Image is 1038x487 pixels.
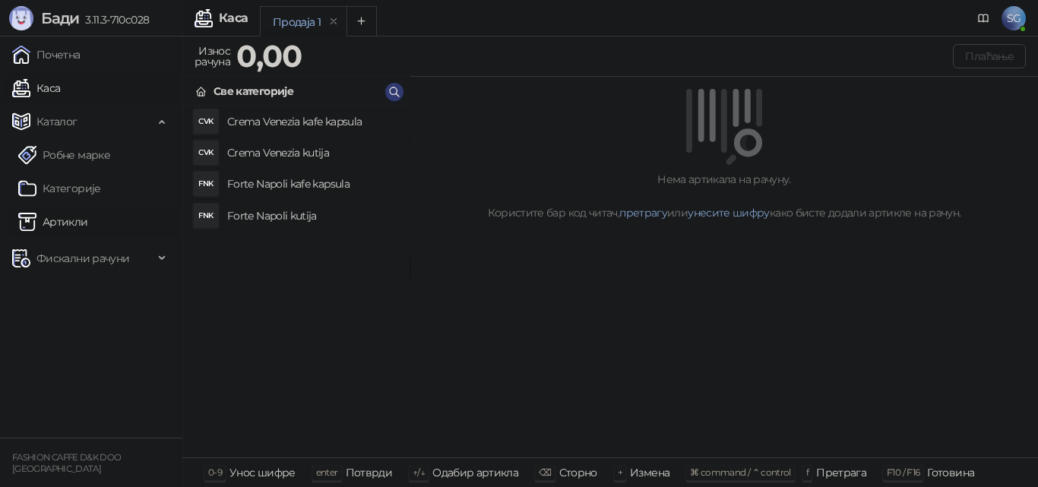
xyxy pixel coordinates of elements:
button: remove [324,15,343,28]
div: Измена [630,463,669,482]
div: Унос шифре [229,463,296,482]
div: FNK [194,172,218,196]
div: grid [183,106,410,457]
div: Потврди [346,463,393,482]
div: Готовина [927,463,974,482]
div: CVK [194,109,218,134]
small: FASHION CAFFE D&K DOO [GEOGRAPHIC_DATA] [12,452,122,474]
h4: Crema Venezia kutija [227,141,397,165]
span: 3.11.3-710c028 [79,13,149,27]
div: CVK [194,141,218,165]
a: Почетна [12,40,81,70]
span: Фискални рачуни [36,243,129,274]
h4: Forte Napoli kutija [227,204,397,228]
a: Робне марке [18,140,110,170]
div: Сторно [559,463,597,482]
span: ⌫ [539,466,551,478]
img: Artikli [18,213,36,231]
span: F10 / F16 [887,466,919,478]
div: Одабир артикла [432,463,518,482]
h4: Forte Napoli kafe kapsula [227,172,397,196]
div: Продаја 1 [273,14,321,30]
span: enter [316,466,338,478]
span: 0-9 [208,466,222,478]
h4: Crema Venezia kafe kapsula [227,109,397,134]
div: Износ рачуна [191,41,233,71]
div: Каса [219,12,248,24]
span: Каталог [36,106,78,137]
div: Све категорије [214,83,293,100]
a: Документација [971,6,995,30]
div: Претрага [816,463,866,482]
img: Logo [9,6,33,30]
span: ⌘ command / ⌃ control [690,466,791,478]
a: унесите шифру [688,206,770,220]
span: f [806,466,809,478]
strong: 0,00 [236,37,302,74]
span: + [618,466,622,478]
a: Категорије [18,173,101,204]
span: ↑/↓ [413,466,425,478]
div: Нема артикала на рачуну. Користите бар код читач, или како бисте додали артикле на рачун. [429,171,1020,221]
a: претрагу [619,206,667,220]
div: FNK [194,204,218,228]
button: Add tab [347,6,377,36]
button: Плаћање [953,44,1026,68]
span: Бади [41,9,79,27]
a: Каса [12,73,60,103]
span: SG [1002,6,1026,30]
a: ArtikliАртикли [18,207,88,237]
